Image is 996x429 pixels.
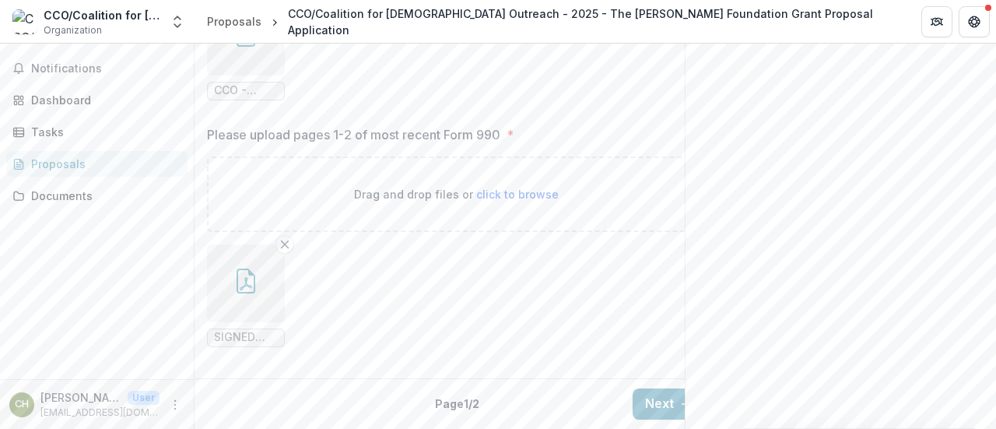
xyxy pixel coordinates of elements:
p: [EMAIL_ADDRESS][DOMAIN_NAME] [40,406,160,420]
a: Documents [6,183,188,209]
span: Organization [44,23,102,37]
button: Remove File [275,235,294,254]
a: Tasks [6,119,188,145]
button: Open entity switcher [167,6,188,37]
span: CCO - 2024 - Issued Financial Statements.pdf [214,84,278,97]
p: Drag and drop files or [354,186,559,202]
a: Proposals [201,10,268,33]
nav: breadcrumb [201,2,903,41]
div: Documents [31,188,175,204]
div: Cami Haley [15,399,29,410]
p: [PERSON_NAME] [40,389,121,406]
button: Get Help [959,6,990,37]
p: Page 1 / 2 [435,396,479,412]
span: SIGNED PUBLIC DISCL CCO 2023 990 fye [DATE] (1).pdf [214,331,278,344]
div: CCO/Coalition for [DEMOGRAPHIC_DATA] Outreach [44,7,160,23]
p: Please upload pages 1-2 of most recent Form 990 [207,125,500,144]
div: Proposals [207,13,261,30]
button: Notifications [6,56,188,81]
button: Next [633,389,705,420]
button: Partners [921,6,952,37]
div: Dashboard [31,92,175,108]
div: CCO/Coalition for [DEMOGRAPHIC_DATA] Outreach - 2025 - The [PERSON_NAME] Foundation Grant Proposa... [288,5,896,38]
img: CCO/Coalition for Christian Outreach [12,9,37,34]
span: Notifications [31,62,181,76]
a: Dashboard [6,87,188,113]
div: Remove FileSIGNED PUBLIC DISCL CCO 2023 990 fye [DATE] (1).pdf [207,244,285,347]
div: Proposals [31,156,175,172]
div: Tasks [31,124,175,140]
span: click to browse [476,188,559,201]
button: More [166,396,184,414]
a: Proposals [6,151,188,177]
p: User [128,391,160,405]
